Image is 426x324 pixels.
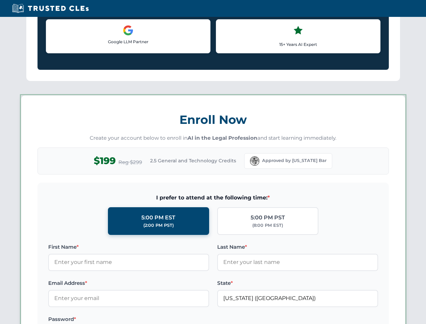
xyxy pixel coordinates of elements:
span: 2.5 General and Technology Credits [150,157,236,164]
label: Password [48,315,209,323]
input: Florida (FL) [217,290,378,307]
div: (8:00 PM EST) [252,222,283,229]
span: $199 [94,153,116,168]
input: Enter your last name [217,254,378,271]
input: Enter your email [48,290,209,307]
div: 5:00 PM EST [141,213,175,222]
label: Last Name [217,243,378,251]
img: Trusted CLEs [10,3,91,13]
label: Email Address [48,279,209,287]
span: Reg $299 [118,158,142,166]
input: Enter your first name [48,254,209,271]
p: Create your account below to enroll in and start learning immediately. [37,134,389,142]
img: Florida Bar [250,156,259,166]
span: Approved by [US_STATE] Bar [262,157,326,164]
label: First Name [48,243,209,251]
img: Google [123,25,134,36]
p: Google LLM Partner [52,38,205,45]
p: 15+ Years AI Expert [222,41,375,48]
span: I prefer to attend at the following time: [48,193,378,202]
label: State [217,279,378,287]
div: (2:00 PM PST) [143,222,174,229]
h3: Enroll Now [37,109,389,130]
strong: AI in the Legal Profession [188,135,257,141]
div: 5:00 PM PST [251,213,285,222]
